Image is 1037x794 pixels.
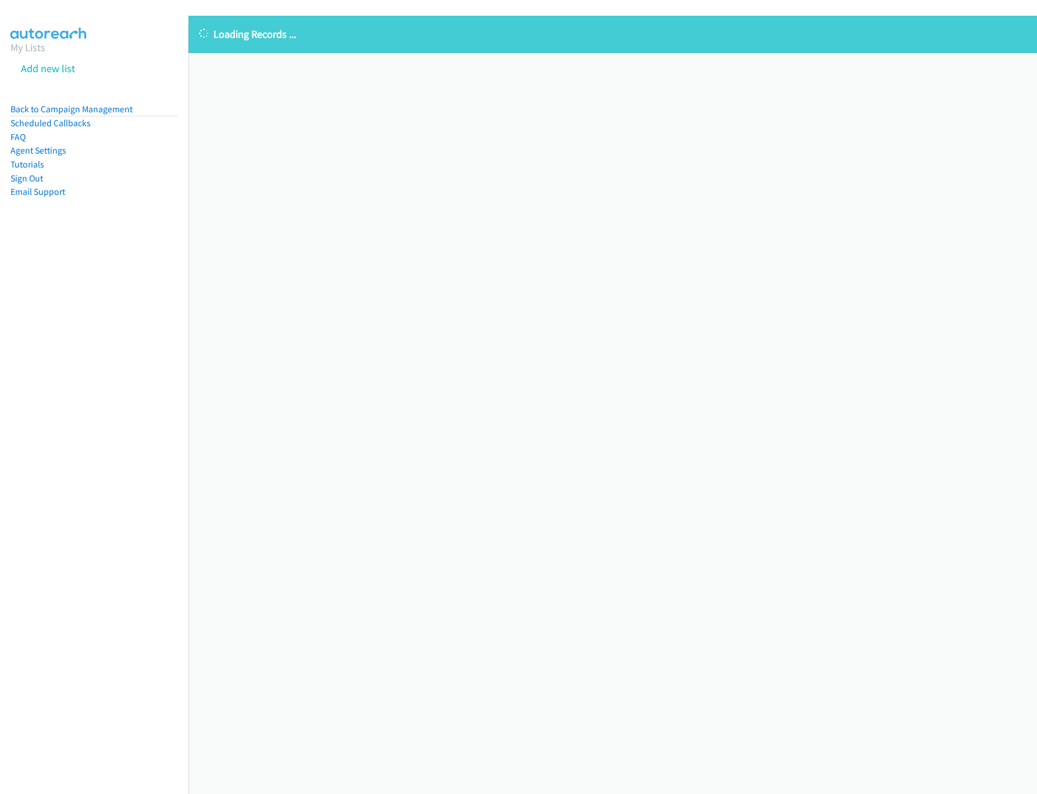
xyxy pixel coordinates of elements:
a: Sign Out [10,173,43,184]
p: Loading Records ... [199,26,1027,42]
a: Scheduled Callbacks [10,118,91,129]
a: Email Support [10,186,65,197]
a: Tutorials [10,159,44,170]
a: FAQ [10,131,26,143]
a: Agent Settings [10,145,66,156]
a: My Lists [10,41,45,54]
a: Add new list [21,62,75,75]
a: Back to Campaign Management [10,104,133,115]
